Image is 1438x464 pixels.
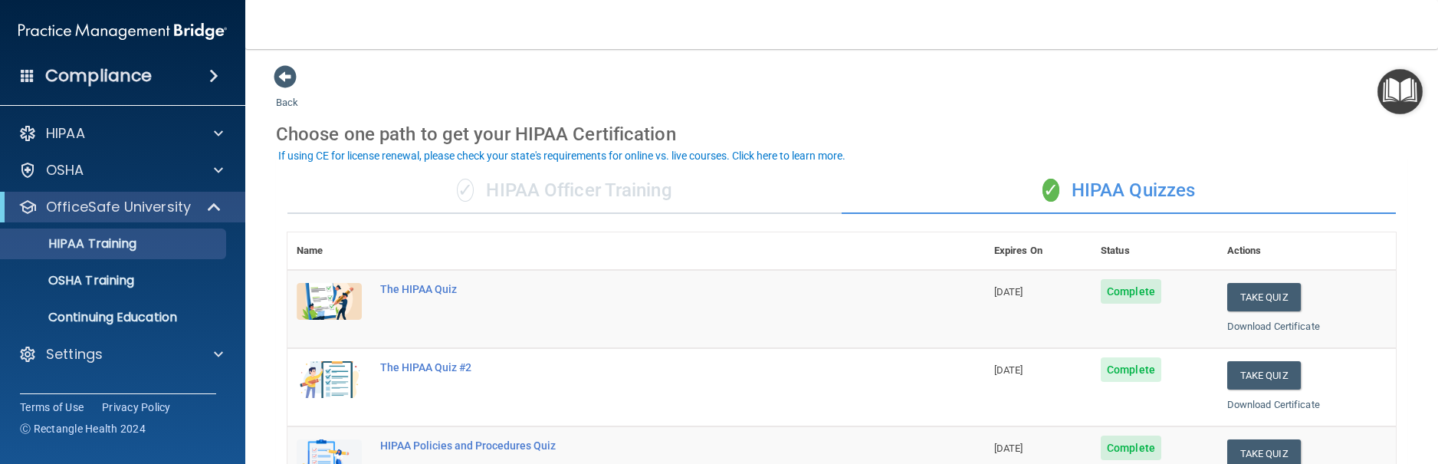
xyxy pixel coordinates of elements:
h4: Compliance [45,65,152,87]
p: OSHA Training [10,273,134,288]
span: ✓ [1042,179,1059,202]
div: HIPAA Officer Training [287,168,842,214]
div: If using CE for license renewal, please check your state's requirements for online vs. live cours... [278,150,845,161]
th: Status [1092,232,1218,270]
span: Complete [1101,436,1161,460]
div: The HIPAA Quiz #2 [380,361,908,374]
span: Complete [1101,279,1161,304]
p: Settings [46,345,103,364]
button: Take Quiz [1227,283,1301,311]
th: Name [287,232,371,270]
p: Continuing Education [10,310,219,325]
a: HIPAA [18,124,223,143]
a: Settings [18,345,223,364]
button: Open Resource Center [1377,69,1423,114]
th: Expires On [985,232,1092,270]
div: HIPAA Quizzes [842,168,1396,214]
a: Download Certificate [1227,399,1320,410]
a: OfficeSafe University [18,198,222,216]
span: [DATE] [994,364,1023,376]
span: [DATE] [994,443,1023,454]
a: Back [276,78,298,108]
span: Ⓒ Rectangle Health 2024 [20,421,146,436]
a: Download Certificate [1227,321,1320,332]
button: If using CE for license renewal, please check your state's requirements for online vs. live cours... [276,148,848,163]
p: HIPAA [46,124,85,143]
div: Choose one path to get your HIPAA Certification [276,112,1407,156]
p: OSHA [46,161,84,179]
a: Terms of Use [20,400,84,415]
span: Complete [1101,357,1161,382]
th: Actions [1218,232,1396,270]
p: HIPAA Training [10,236,136,252]
span: [DATE] [994,286,1023,298]
a: Privacy Policy [102,400,171,415]
span: ✓ [457,179,474,202]
img: PMB logo [18,16,227,47]
p: OfficeSafe University [46,198,191,216]
div: The HIPAA Quiz [380,283,908,295]
a: OSHA [18,161,223,179]
div: HIPAA Policies and Procedures Quiz [380,439,908,452]
button: Take Quiz [1227,361,1301,390]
